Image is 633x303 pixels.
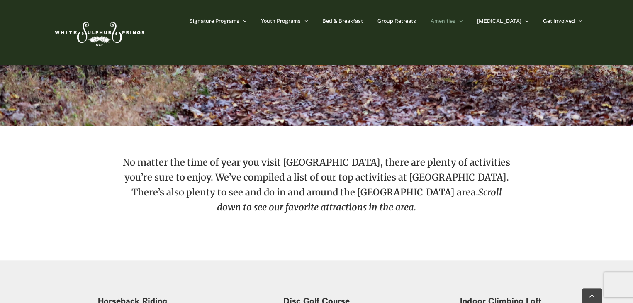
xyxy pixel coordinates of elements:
[477,18,521,24] span: [MEDICAL_DATA]
[543,18,575,24] span: Get Involved
[322,18,363,24] span: Bed & Breakfast
[377,18,416,24] span: Group Retreats
[431,18,455,24] span: Amenities
[261,18,301,24] span: Youth Programs
[51,13,146,52] img: White Sulphur Springs Logo
[120,155,513,227] p: No matter the time of year you visit [GEOGRAPHIC_DATA], there are plenty of activities you’re sur...
[189,18,239,24] span: Signature Programs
